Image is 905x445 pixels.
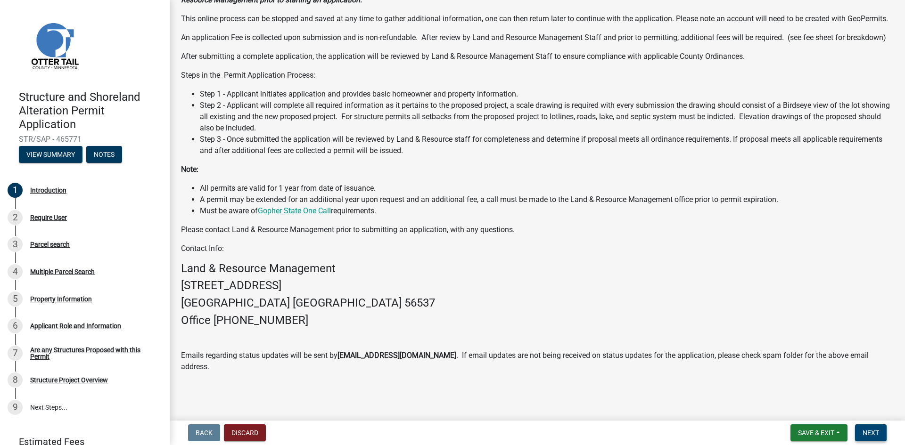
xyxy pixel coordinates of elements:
[30,241,70,248] div: Parcel search
[19,135,151,144] span: STR/SAP - 465771
[30,323,121,329] div: Applicant Role and Information
[19,146,82,163] button: View Summary
[188,424,220,441] button: Back
[258,206,331,215] a: Gopher State One Call
[200,205,894,217] li: Must be aware of requirements.
[8,291,23,307] div: 5
[790,424,847,441] button: Save & Exit
[200,134,894,156] li: Step 3 - Once submitted the application will be reviewed by Land & Resource staff for completenes...
[181,165,198,174] strong: Note:
[181,70,894,81] p: Steps in the Permit Application Process:
[30,214,67,221] div: Require User
[86,152,122,159] wm-modal-confirm: Notes
[181,262,894,275] h4: Land & Resource Management
[8,400,23,415] div: 9
[181,243,894,254] p: Contact Info:
[8,183,23,198] div: 1
[181,314,894,327] h4: Office [PHONE_NUMBER]
[200,100,894,134] li: Step 2 - Applicant will complete all required information as it pertains to the proposed project,...
[337,351,456,360] strong: [EMAIL_ADDRESS][DOMAIN_NAME]
[196,429,213,437] span: Back
[30,268,95,275] div: Multiple Parcel Search
[8,264,23,279] div: 4
[181,51,894,62] p: After submitting a complete application, the application will be reviewed by Land & Resource Mana...
[181,350,894,372] p: Emails regarding status updates will be sent by . If email updates are not being received on stat...
[30,296,92,302] div: Property Information
[19,10,90,81] img: Otter Tail County, Minnesota
[30,187,66,194] div: Introduction
[200,194,894,205] li: A permit may be extended for an additional year upon request and an additional fee, a call must b...
[181,279,894,292] h4: [STREET_ADDRESS]
[863,429,879,437] span: Next
[200,89,894,100] li: Step 1 - Applicant initiates application and provides basic homeowner and property information.
[8,346,23,361] div: 7
[224,424,266,441] button: Discard
[181,296,894,310] h4: [GEOGRAPHIC_DATA] [GEOGRAPHIC_DATA] 56537
[8,318,23,333] div: 6
[798,429,834,437] span: Save & Exit
[8,237,23,252] div: 3
[200,183,894,194] li: All permits are valid for 1 year from date of issuance.
[8,210,23,225] div: 2
[86,146,122,163] button: Notes
[30,347,155,360] div: Are any Structures Proposed with this Permit
[855,424,887,441] button: Next
[30,377,108,383] div: Structure Project Overview
[19,152,82,159] wm-modal-confirm: Summary
[181,224,894,235] p: Please contact Land & Resource Management prior to submitting an application, with any questions.
[181,13,894,24] p: This online process can be stopped and saved at any time to gather additional information, one ca...
[19,90,162,131] h4: Structure and Shoreland Alteration Permit Application
[8,372,23,388] div: 8
[181,32,894,43] p: An application Fee is collected upon submission and is non-refundable. After review by Land and R...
